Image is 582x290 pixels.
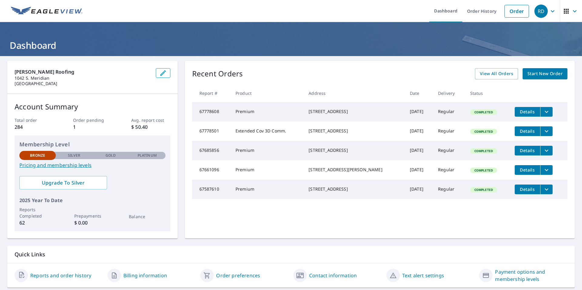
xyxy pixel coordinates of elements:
td: 67778608 [192,102,231,122]
span: View All Orders [480,70,513,78]
span: Start New Order [527,70,563,78]
span: Upgrade To Silver [24,179,102,186]
a: View All Orders [475,68,518,79]
td: Premium [231,180,304,199]
button: filesDropdownBtn-67587610 [540,185,553,194]
p: [PERSON_NAME] Roofing [15,68,151,75]
td: Regular [433,122,465,141]
th: Report # [192,84,231,102]
th: Product [231,84,304,102]
p: 62 [19,219,56,226]
a: Order [504,5,529,18]
p: Balance [129,213,165,220]
td: 67778501 [192,122,231,141]
button: detailsBtn-67778608 [515,107,540,117]
span: Completed [471,188,497,192]
td: [DATE] [405,102,433,122]
a: Payment options and membership levels [495,268,567,283]
p: 1042 S. Meridian [15,75,151,81]
button: detailsBtn-67587610 [515,185,540,194]
td: [DATE] [405,180,433,199]
a: Pricing and membership levels [19,162,166,169]
p: 1 [73,123,112,131]
span: Details [518,109,537,115]
a: Billing information [123,272,167,279]
img: EV Logo [11,7,82,16]
td: 67587610 [192,180,231,199]
th: Address [304,84,405,102]
span: Details [518,167,537,173]
p: Account Summary [15,101,170,112]
div: [STREET_ADDRESS][PERSON_NAME] [309,167,400,173]
td: 67661096 [192,160,231,180]
span: Details [518,128,537,134]
td: Regular [433,180,465,199]
td: Regular [433,141,465,160]
p: Reports Completed [19,206,56,219]
p: Avg. report cost [131,117,170,123]
span: Completed [471,168,497,172]
p: [GEOGRAPHIC_DATA] [15,81,151,86]
p: 284 [15,123,53,131]
p: Platinum [138,153,157,158]
td: Premium [231,160,304,180]
td: Regular [433,102,465,122]
td: Regular [433,160,465,180]
span: Completed [471,149,497,153]
p: Quick Links [15,251,567,258]
a: Upgrade To Silver [19,176,107,189]
td: 67685856 [192,141,231,160]
th: Delivery [433,84,465,102]
button: filesDropdownBtn-67685856 [540,146,553,155]
p: Membership Level [19,140,166,148]
td: [DATE] [405,141,433,160]
td: Extended Cov 3D Comm. [231,122,304,141]
p: Silver [68,153,81,158]
span: Details [518,148,537,153]
p: Total order [15,117,53,123]
td: [DATE] [405,122,433,141]
div: [STREET_ADDRESS] [309,186,400,192]
div: [STREET_ADDRESS] [309,128,400,134]
h1: Dashboard [7,39,575,52]
p: $ 0.00 [74,219,111,226]
td: Premium [231,102,304,122]
p: Order pending [73,117,112,123]
p: $ 50.40 [131,123,170,131]
button: filesDropdownBtn-67778501 [540,126,553,136]
p: Recent Orders [192,68,243,79]
p: Bronze [30,153,45,158]
div: RD [534,5,548,18]
span: Completed [471,129,497,134]
th: Date [405,84,433,102]
td: [DATE] [405,160,433,180]
a: Reports and order history [30,272,91,279]
button: filesDropdownBtn-67661096 [540,165,553,175]
button: detailsBtn-67685856 [515,146,540,155]
span: Details [518,186,537,192]
span: Completed [471,110,497,114]
div: [STREET_ADDRESS] [309,108,400,115]
button: detailsBtn-67661096 [515,165,540,175]
p: Prepayments [74,213,111,219]
button: filesDropdownBtn-67778608 [540,107,553,117]
a: Contact information [309,272,357,279]
th: Status [465,84,510,102]
div: [STREET_ADDRESS] [309,147,400,153]
button: detailsBtn-67778501 [515,126,540,136]
a: Text alert settings [402,272,444,279]
td: Premium [231,141,304,160]
p: 2025 Year To Date [19,197,166,204]
a: Start New Order [523,68,567,79]
p: Gold [105,153,116,158]
a: Order preferences [216,272,260,279]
